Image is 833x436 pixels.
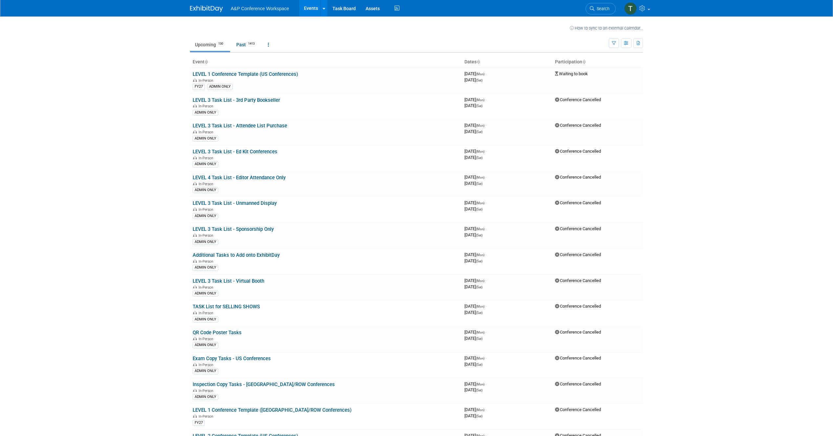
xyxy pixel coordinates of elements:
span: In-Person [199,130,215,134]
span: - [485,123,486,128]
div: ADMIN ONLY [193,342,218,348]
span: [DATE] [464,181,482,186]
img: In-Person Event [193,130,197,133]
span: - [485,304,486,309]
span: (Sat) [476,285,482,289]
span: [DATE] [464,129,482,134]
div: ADMIN ONLY [193,316,218,322]
img: In-Person Event [193,259,197,263]
img: In-Person Event [193,104,197,107]
span: In-Person [199,182,215,186]
span: - [485,226,486,231]
span: (Mon) [476,72,484,76]
a: LEVEL 3 Task List - Virtual Booth [193,278,264,284]
a: Past1413 [231,38,262,51]
a: LEVEL 1 Conference Template ([GEOGRAPHIC_DATA]/ROW Conferences) [193,407,352,413]
span: - [485,149,486,154]
img: ExhibitDay [190,6,223,12]
span: (Mon) [476,408,484,412]
span: In-Person [199,259,215,264]
a: LEVEL 3 Task List - Ed Kit Conferences [193,149,277,155]
span: Conference Cancelled [555,381,601,386]
span: (Sat) [476,259,482,263]
span: 130 [216,41,225,46]
span: [DATE] [464,362,482,367]
th: Event [190,56,462,68]
span: Conference Cancelled [555,97,601,102]
a: How to sync to an external calendar... [570,26,643,31]
a: LEVEL 4 Task List - Editor Attendance Only [193,175,286,181]
span: [DATE] [464,77,482,82]
div: ADMIN ONLY [193,368,218,374]
span: In-Person [199,285,215,290]
span: - [485,71,486,76]
div: ADMIN ONLY [193,110,218,116]
span: (Mon) [476,176,484,179]
span: Conference Cancelled [555,330,601,335]
span: [DATE] [464,413,482,418]
span: Conference Cancelled [555,304,601,309]
span: - [485,407,486,412]
span: (Sat) [476,156,482,160]
span: [DATE] [464,387,482,392]
span: [DATE] [464,149,486,154]
img: In-Person Event [193,207,197,211]
a: Sort by Participation Type [582,59,586,64]
span: A&P Conference Workspace [231,6,289,11]
a: Inspection Copy Tasks - [GEOGRAPHIC_DATA]/ROW Conferences [193,381,335,387]
span: (Mon) [476,357,484,360]
a: QR Code Poster Tasks [193,330,242,336]
img: In-Person Event [193,78,197,82]
span: (Sat) [476,311,482,315]
div: ADMIN ONLY [193,265,218,271]
span: [DATE] [464,123,486,128]
img: In-Person Event [193,233,197,237]
th: Participation [552,56,643,68]
div: ADMIN ONLY [193,239,218,245]
div: ADMIN ONLY [193,161,218,167]
a: Upcoming130 [190,38,230,51]
span: Conference Cancelled [555,175,601,180]
span: (Sat) [476,207,482,211]
span: (Sat) [476,182,482,185]
span: - [485,356,486,360]
div: ADMIN ONLY [193,187,218,193]
span: [DATE] [464,155,482,160]
span: (Mon) [476,382,484,386]
span: - [485,381,486,386]
span: [DATE] [464,252,486,257]
a: LEVEL 1 Conference Template (US Conferences) [193,71,298,77]
span: (Mon) [476,253,484,257]
span: [DATE] [464,232,482,237]
span: In-Person [199,78,215,83]
span: Search [594,6,609,11]
a: Sort by Event Name [204,59,208,64]
span: Conference Cancelled [555,149,601,154]
span: [DATE] [464,284,482,289]
span: [DATE] [464,103,482,108]
a: LEVEL 3 Task List - 3rd Party Bookseller [193,97,280,103]
span: (Sat) [476,233,482,237]
span: (Sat) [476,78,482,82]
span: [DATE] [464,278,486,283]
span: Conference Cancelled [555,123,601,128]
span: (Sat) [476,388,482,392]
span: - [485,175,486,180]
span: (Mon) [476,331,484,334]
span: [DATE] [464,407,486,412]
div: ADMIN ONLY [193,136,218,142]
span: [DATE] [464,226,486,231]
span: In-Person [199,414,215,419]
div: FY27 [193,84,205,90]
span: (Mon) [476,124,484,127]
span: [DATE] [464,310,482,315]
th: Dates [462,56,552,68]
img: In-Person Event [193,337,197,340]
div: ADMIN ONLY [193,394,218,400]
span: [DATE] [464,336,482,341]
span: - [485,278,486,283]
img: In-Person Event [193,156,197,159]
span: [DATE] [464,381,486,386]
img: In-Person Event [193,182,197,185]
span: [DATE] [464,200,486,205]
